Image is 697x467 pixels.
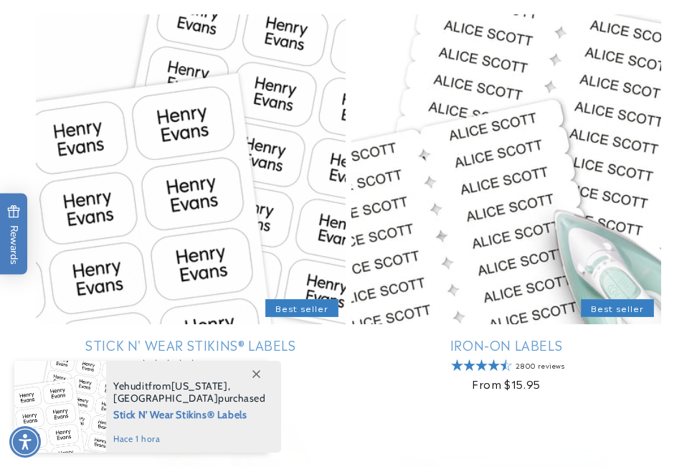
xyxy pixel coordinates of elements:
div: Accessibility Menu [9,426,41,458]
iframe: Gorgias live chat messenger [565,414,683,453]
span: Stick N' Wear Stikins® Labels [113,405,266,423]
span: [GEOGRAPHIC_DATA] [113,392,218,405]
span: [US_STATE] [171,379,228,392]
a: Stick N' Wear Stikins® Labels [36,336,346,353]
span: from , purchased [113,380,266,405]
span: hace 1 hora [113,433,266,445]
span: Rewards [7,204,21,264]
span: Yehudit [113,379,148,392]
a: Iron-On Labels [351,336,661,353]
